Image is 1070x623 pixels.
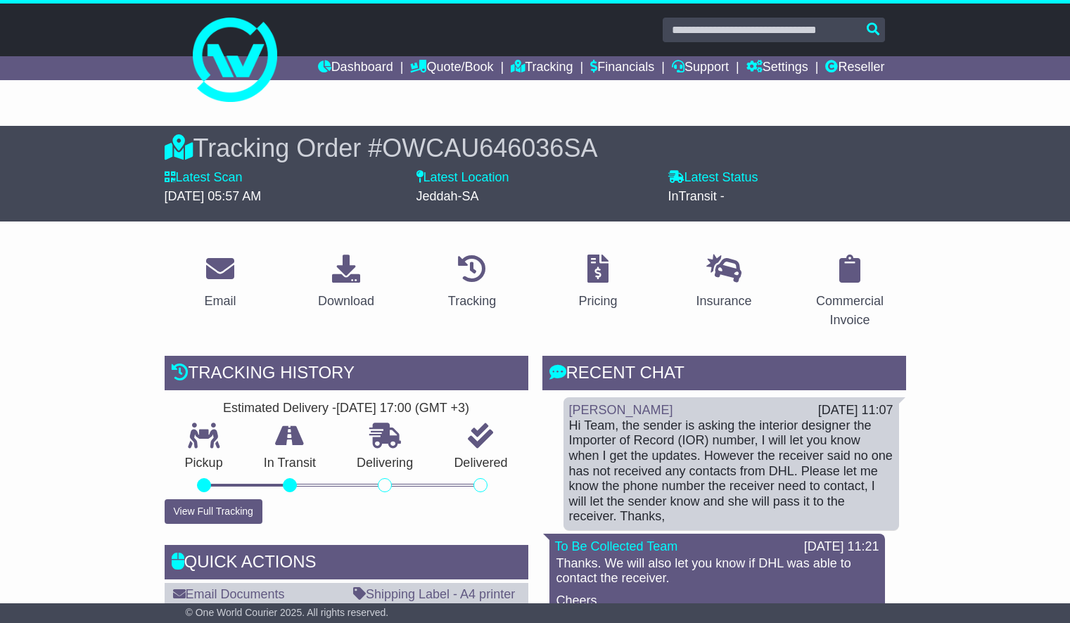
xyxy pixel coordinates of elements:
div: [DATE] 17:00 (GMT +3) [336,401,469,416]
label: Latest Scan [165,170,243,186]
label: Latest Location [416,170,509,186]
div: Quick Actions [165,545,528,583]
button: View Full Tracking [165,499,262,524]
span: © One World Courier 2025. All rights reserved. [186,607,389,618]
a: Email [195,250,245,316]
p: Cheers, [556,593,878,609]
div: Commercial Invoice [803,292,897,330]
a: Settings [746,56,808,80]
a: Pricing [569,250,626,316]
div: Estimated Delivery - [165,401,528,416]
div: Hi Team, the sender is asking the interior designer the Importer of Record (IOR) number, I will l... [569,418,893,525]
span: OWCAU646036SA [382,134,597,162]
a: Insurance [687,250,760,316]
a: Financials [590,56,654,80]
span: InTransit - [668,189,725,203]
div: RECENT CHAT [542,356,906,394]
span: [DATE] 05:57 AM [165,189,262,203]
a: To Be Collected Team [555,539,678,553]
a: Shipping Label - A4 printer [353,587,515,601]
a: Commercial Invoice [794,250,906,335]
a: Quote/Book [410,56,493,80]
a: Tracking [439,250,505,316]
p: Delivered [433,456,528,471]
div: [DATE] 11:07 [818,403,893,418]
a: Download [309,250,383,316]
a: [PERSON_NAME] [569,403,673,417]
div: Tracking [448,292,496,311]
p: Pickup [165,456,243,471]
a: Dashboard [318,56,393,80]
p: Delivering [336,456,433,471]
div: Download [318,292,374,311]
div: Pricing [578,292,617,311]
div: Insurance [696,292,751,311]
div: Tracking Order # [165,133,906,163]
a: Email Documents [173,587,285,601]
span: Jeddah-SA [416,189,479,203]
a: Tracking [511,56,573,80]
label: Latest Status [668,170,758,186]
p: In Transit [243,456,336,471]
a: Support [672,56,729,80]
div: [DATE] 11:21 [804,539,879,555]
a: Reseller [825,56,884,80]
p: Thanks. We will also let you know if DHL was able to contact the receiver. [556,556,878,586]
div: Email [204,292,236,311]
div: Tracking history [165,356,528,394]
